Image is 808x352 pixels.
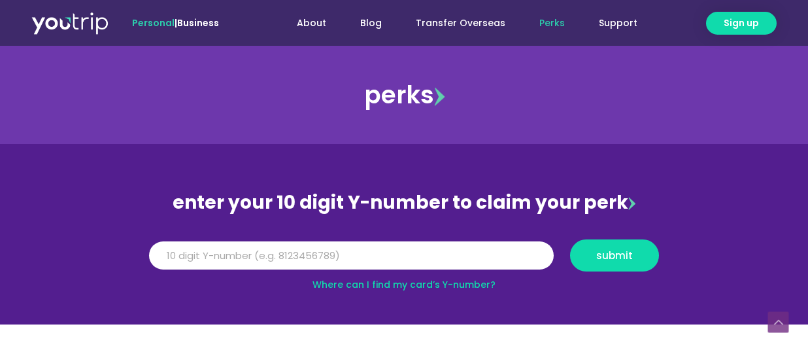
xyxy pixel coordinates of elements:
[280,11,343,35] a: About
[570,239,659,272] button: submit
[343,11,399,35] a: Blog
[706,12,777,35] a: Sign up
[312,278,496,291] a: Where can I find my card’s Y-number?
[522,11,582,35] a: Perks
[724,16,759,30] span: Sign up
[399,11,522,35] a: Transfer Overseas
[254,11,654,35] nav: Menu
[149,239,659,281] form: Y Number
[582,11,654,35] a: Support
[132,16,175,29] span: Personal
[132,16,219,29] span: |
[596,251,633,260] span: submit
[143,186,665,220] div: enter your 10 digit Y-number to claim your perk
[177,16,219,29] a: Business
[149,241,554,270] input: 10 digit Y-number (e.g. 8123456789)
